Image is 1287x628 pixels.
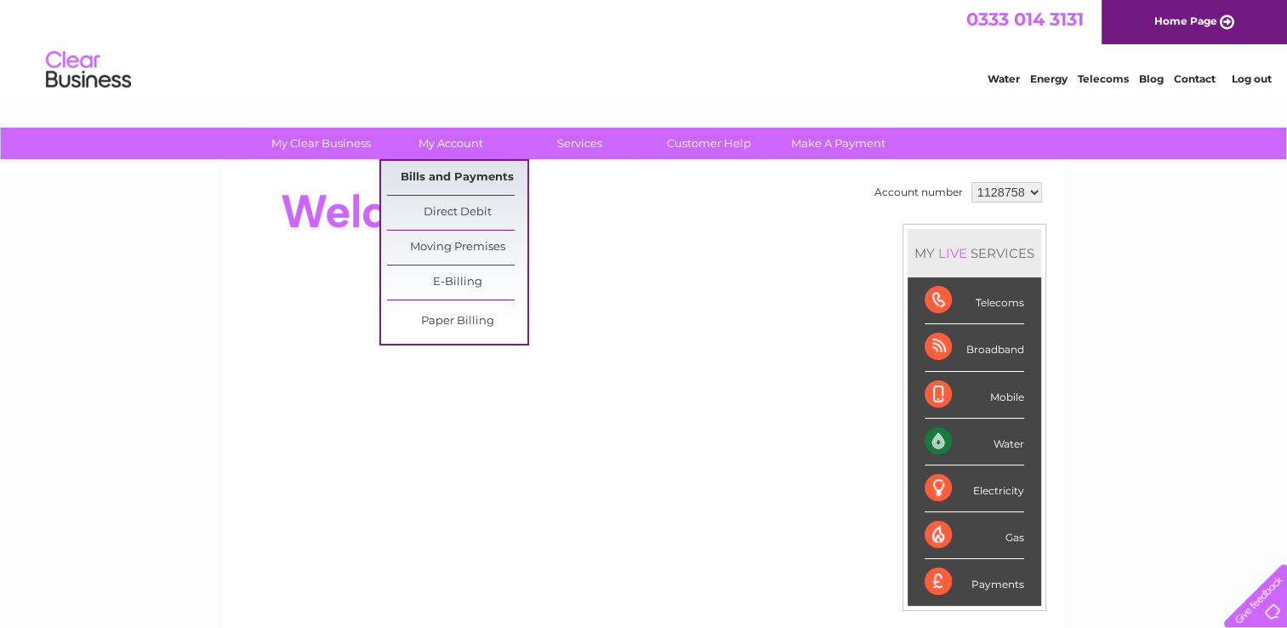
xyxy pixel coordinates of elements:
td: Account number [870,178,967,207]
div: Water [925,419,1024,465]
div: MY SERVICES [908,229,1041,277]
a: Blog [1139,72,1164,85]
a: 0333 014 3131 [966,9,1084,30]
a: Water [988,72,1020,85]
div: Payments [925,559,1024,605]
div: Gas [925,512,1024,559]
a: Telecoms [1078,72,1129,85]
div: LIVE [935,245,971,261]
a: E-Billing [387,265,527,300]
a: Make A Payment [768,128,908,159]
a: Moving Premises [387,231,527,265]
div: Mobile [925,372,1024,419]
a: Customer Help [639,128,779,159]
a: Paper Billing [387,305,527,339]
a: My Clear Business [251,128,391,159]
div: Telecoms [925,277,1024,324]
div: Broadband [925,324,1024,371]
a: Energy [1030,72,1068,85]
img: logo.png [45,44,132,96]
a: Direct Debit [387,196,527,230]
a: Bills and Payments [387,161,527,195]
div: Clear Business is a trading name of Verastar Limited (registered in [GEOGRAPHIC_DATA] No. 3667643... [242,9,1046,83]
div: Electricity [925,465,1024,512]
a: Services [510,128,650,159]
a: Log out [1231,72,1271,85]
a: My Account [380,128,521,159]
a: Contact [1174,72,1216,85]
